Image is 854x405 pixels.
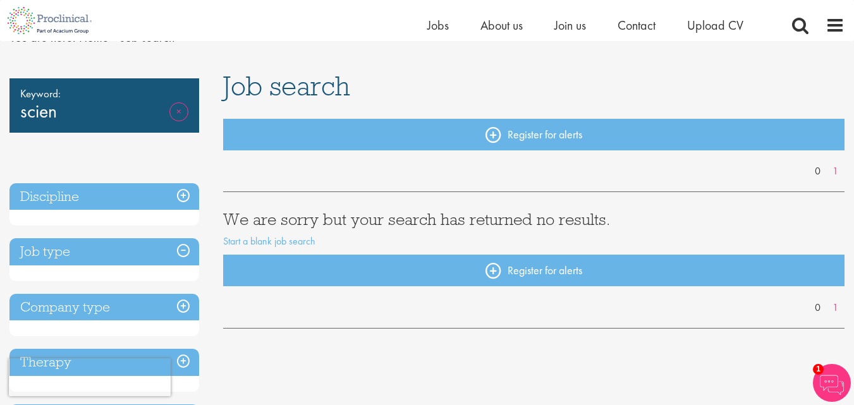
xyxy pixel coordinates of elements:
[223,119,845,150] a: Register for alerts
[9,183,199,210] h3: Discipline
[20,85,188,102] span: Keyword:
[813,364,824,375] span: 1
[826,164,845,179] a: 1
[223,69,350,103] span: Job search
[9,78,199,133] div: scien
[223,255,845,286] a: Register for alerts
[554,17,586,33] a: Join us
[9,294,199,321] h3: Company type
[9,349,199,376] h3: Therapy
[826,301,845,315] a: 1
[169,102,188,139] a: Remove
[808,164,827,179] a: 0
[618,17,656,33] a: Contact
[480,17,523,33] a: About us
[813,364,851,402] img: Chatbot
[9,358,171,396] iframe: reCAPTCHA
[687,17,743,33] a: Upload CV
[808,301,827,315] a: 0
[427,17,449,33] a: Jobs
[223,211,845,227] h3: We are sorry but your search has returned no results.
[223,234,315,248] a: Start a blank job search
[9,238,199,265] h3: Job type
